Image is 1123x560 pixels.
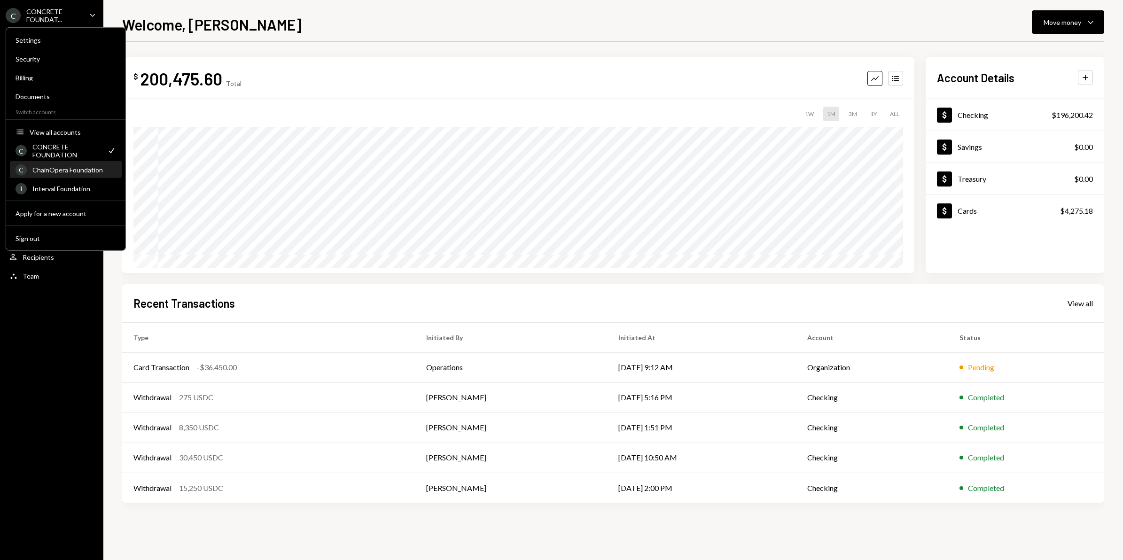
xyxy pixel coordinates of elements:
[226,79,242,87] div: Total
[16,183,27,194] div: I
[32,185,116,193] div: Interval Foundation
[796,352,948,382] td: Organization
[1074,141,1093,153] div: $0.00
[10,31,122,48] a: Settings
[968,422,1004,433] div: Completed
[948,322,1104,352] th: Status
[179,452,223,463] div: 30,450 USDC
[1060,205,1093,217] div: $4,275.18
[10,161,122,178] a: CChainOpera Foundation
[122,15,302,34] h1: Welcome, [PERSON_NAME]
[133,482,172,494] div: Withdrawal
[23,272,39,280] div: Team
[16,74,116,82] div: Billing
[415,382,607,412] td: [PERSON_NAME]
[823,107,839,121] div: 1M
[6,107,125,116] div: Switch accounts
[968,392,1004,403] div: Completed
[415,352,607,382] td: Operations
[968,482,1004,494] div: Completed
[607,443,796,473] td: [DATE] 10:50 AM
[1044,17,1081,27] div: Move money
[30,128,116,136] div: View all accounts
[607,412,796,443] td: [DATE] 1:51 PM
[133,392,172,403] div: Withdrawal
[16,209,116,217] div: Apply for a new account
[1068,298,1093,308] a: View all
[1068,299,1093,308] div: View all
[958,142,982,151] div: Savings
[958,110,988,119] div: Checking
[1032,10,1104,34] button: Move money
[133,452,172,463] div: Withdrawal
[6,8,21,23] div: C
[968,452,1004,463] div: Completed
[32,166,116,174] div: ChainOpera Foundation
[415,322,607,352] th: Initiated By
[32,143,101,159] div: CONCRETE FOUNDATION
[1052,109,1093,121] div: $196,200.42
[796,412,948,443] td: Checking
[179,482,223,494] div: 15,250 USDC
[926,99,1104,131] a: Checking$196,200.42
[607,352,796,382] td: [DATE] 9:12 AM
[926,131,1104,163] a: Savings$0.00
[23,253,54,261] div: Recipients
[866,107,881,121] div: 1Y
[926,195,1104,226] a: Cards$4,275.18
[16,36,116,44] div: Settings
[607,473,796,503] td: [DATE] 2:00 PM
[10,69,122,86] a: Billing
[10,50,122,67] a: Security
[10,124,122,141] button: View all accounts
[26,8,82,23] div: CONCRETE FOUNDAT...
[415,443,607,473] td: [PERSON_NAME]
[796,443,948,473] td: Checking
[122,322,415,352] th: Type
[6,267,98,284] a: Team
[796,322,948,352] th: Account
[179,392,213,403] div: 275 USDC
[16,55,116,63] div: Security
[958,174,986,183] div: Treasury
[16,164,27,175] div: C
[607,322,796,352] th: Initiated At
[10,205,122,222] button: Apply for a new account
[796,473,948,503] td: Checking
[926,163,1104,194] a: Treasury$0.00
[133,422,172,433] div: Withdrawal
[415,473,607,503] td: [PERSON_NAME]
[197,362,237,373] div: -$36,450.00
[6,249,98,265] a: Recipients
[10,180,122,197] a: IInterval Foundation
[179,422,219,433] div: 8,350 USDC
[10,230,122,247] button: Sign out
[133,362,189,373] div: Card Transaction
[845,107,861,121] div: 3M
[796,382,948,412] td: Checking
[16,234,116,242] div: Sign out
[607,382,796,412] td: [DATE] 5:16 PM
[10,88,122,105] a: Documents
[16,145,27,156] div: C
[1074,173,1093,185] div: $0.00
[937,70,1014,86] h2: Account Details
[133,296,235,311] h2: Recent Transactions
[415,412,607,443] td: [PERSON_NAME]
[133,72,138,81] div: $
[968,362,994,373] div: Pending
[801,107,818,121] div: 1W
[16,93,116,101] div: Documents
[140,68,222,89] div: 200,475.60
[886,107,903,121] div: ALL
[958,206,977,215] div: Cards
